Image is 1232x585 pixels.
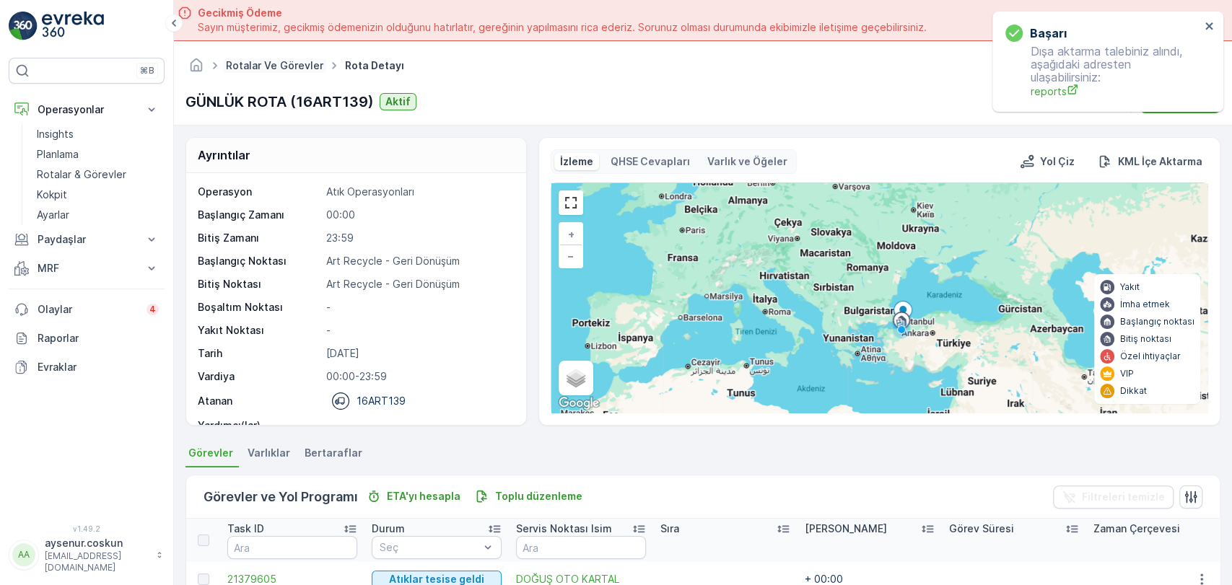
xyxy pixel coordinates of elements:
p: Aktif [385,94,411,109]
button: Aktif [380,93,416,110]
p: Kokpit [37,188,67,202]
p: Başlangıç noktası [1120,316,1194,327]
p: MRF [38,261,136,276]
a: Evraklar [9,353,165,382]
p: - [326,323,510,338]
p: Seç [380,540,479,555]
p: GÜNLÜK ROTA (16ART139) [185,91,374,113]
p: Yol Çiz [1040,154,1075,169]
p: ETA'yı hesapla [387,489,460,503]
span: Sayın müşterimiz, gecikmiş ödemenizin olduğunu hatırlatır, gereğinin yapılmasını rica ederiz. Sor... [198,20,927,35]
p: Varlık ve Öğeler [707,154,787,169]
input: Ara [516,536,646,559]
p: Dışa aktarma talebiniz alındı, aşağıdaki adresten ulaşabilirsiniz: [1005,45,1200,99]
p: Filtreleri temizle [1082,490,1165,504]
p: Dikkat [1120,385,1147,397]
img: Google [555,394,603,413]
p: [DATE] [326,346,510,361]
p: 4 [149,304,156,315]
span: v 1.49.2 [9,524,165,533]
a: reports [1031,84,1200,99]
button: Yol Çiz [1014,153,1080,170]
a: Uzaklaştır [560,245,582,267]
button: KML İçe Aktarma [1092,153,1208,170]
p: Ayarlar [37,208,69,222]
span: Görevler [188,446,233,460]
a: Raporlar [9,324,165,353]
a: Yakınlaştır [560,224,582,245]
a: Bu bölgeyi Google Haritalar'da açın (yeni pencerede açılır) [555,394,603,413]
p: 00:00-23:59 [326,369,510,384]
a: Kokpit [31,185,165,205]
a: Rotalar & Görevler [31,164,165,185]
p: Planlama [37,147,79,162]
p: 00:00 [326,208,510,222]
button: Filtreleri temizle [1053,485,1174,509]
p: Olaylar [38,302,138,317]
p: Bitiş Zamanı [198,231,320,245]
p: [EMAIL_ADDRESS][DOMAIN_NAME] [45,550,149,573]
button: close [1205,20,1215,34]
a: View Fullscreen [560,192,582,214]
p: - [326,418,510,433]
p: Zaman Çerçevesi [1093,522,1180,536]
p: Ayrıntılar [198,146,250,164]
span: Gecikmiş Ödeme [198,6,927,20]
p: ⌘B [140,65,154,76]
p: Operasyonlar [38,102,136,117]
p: Task ID [227,522,264,536]
a: Olaylar4 [9,295,165,324]
img: logo [9,12,38,40]
p: İzleme [560,154,593,169]
p: Boşaltım Noktası [198,300,320,315]
img: logo_light-DOdMpM7g.png [42,12,104,40]
p: Evraklar [38,360,159,374]
span: Varlıklar [248,446,290,460]
p: Art Recycle - Geri Dönüşüm [326,254,510,268]
p: aysenur.coskun [45,536,149,550]
p: Durum [372,522,405,536]
a: Insights [31,124,165,144]
span: + [568,228,575,240]
a: Rotalar ve Görevler [226,59,323,71]
p: Yakıt [1120,281,1140,293]
p: Art Recycle - Geri Dönüşüm [326,277,510,291]
p: Vardiya [198,369,320,384]
p: Başlangıç Zamanı [198,208,320,222]
p: Bitiş Noktası [198,277,320,291]
p: Raporlar [38,331,159,346]
a: Ayarlar [31,205,165,225]
p: Özel ihtiyaçlar [1120,351,1181,362]
div: AA [12,543,35,566]
button: ETA'yı hesapla [361,488,466,505]
p: 23:59 [326,231,510,245]
p: Operasyon [198,185,320,199]
a: Ana Sayfa [188,63,204,75]
p: Atık Operasyonları [326,185,510,199]
p: Sıra [660,522,679,536]
span: Rota Detayı [342,58,407,73]
span: Bertaraflar [305,446,362,460]
button: Operasyonlar [9,95,165,124]
div: 0 [551,183,1207,413]
p: Yardımcı(lar) [198,418,320,433]
div: Toggle Row Selected [198,573,209,585]
p: QHSE Cevapları [611,154,690,169]
p: Paydaşlar [38,232,136,247]
p: Servis Noktası Isim [516,522,612,536]
p: Bitiş noktası [1120,333,1171,345]
p: KML İçe Aktarma [1118,154,1202,169]
p: Görev Süresi [949,522,1014,536]
button: Toplu düzenleme [469,488,588,505]
button: MRF [9,254,165,283]
a: Planlama [31,144,165,164]
p: Atanan [198,394,232,408]
p: VIP [1120,368,1134,379]
input: Ara [227,536,357,559]
p: İmha etmek [1120,299,1170,310]
button: Paydaşlar [9,225,165,254]
button: AAaysenur.coskun[EMAIL_ADDRESS][DOMAIN_NAME] [9,536,165,573]
span: − [567,250,575,262]
a: Layers [560,362,592,394]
